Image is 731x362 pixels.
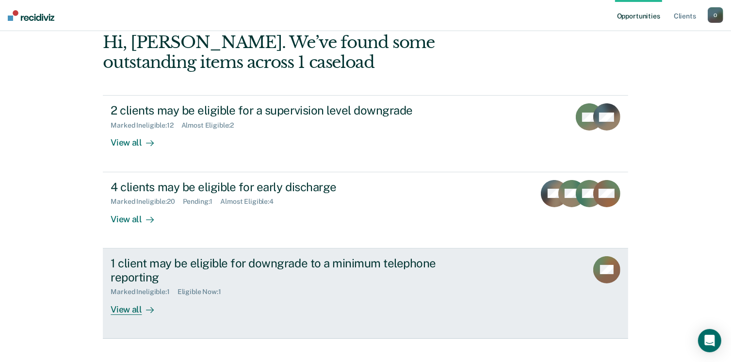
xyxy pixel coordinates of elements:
div: Almost Eligible : 2 [181,121,242,130]
div: Marked Ineligible : 1 [111,288,177,296]
div: Open Intercom Messenger [698,329,721,352]
div: Hi, [PERSON_NAME]. We’ve found some outstanding items across 1 caseload [103,33,523,72]
div: Marked Ineligible : 12 [111,121,181,130]
div: Almost Eligible : 4 [220,197,281,206]
img: Recidiviz [8,10,54,21]
div: View all [111,130,165,148]
div: 1 client may be eligible for downgrade to a minimum telephone reporting [111,256,451,284]
div: 2 clients may be eligible for a supervision level downgrade [111,103,451,117]
button: O [708,7,723,23]
div: View all [111,296,165,315]
a: 1 client may be eligible for downgrade to a minimum telephone reportingMarked Ineligible:1Eligibl... [103,248,628,339]
div: Pending : 1 [183,197,221,206]
div: View all [111,206,165,225]
a: 4 clients may be eligible for early dischargeMarked Ineligible:20Pending:1Almost Eligible:4View all [103,172,628,248]
div: Marked Ineligible : 20 [111,197,182,206]
div: 4 clients may be eligible for early discharge [111,180,451,194]
a: 2 clients may be eligible for a supervision level downgradeMarked Ineligible:12Almost Eligible:2V... [103,95,628,172]
div: Eligible Now : 1 [178,288,229,296]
